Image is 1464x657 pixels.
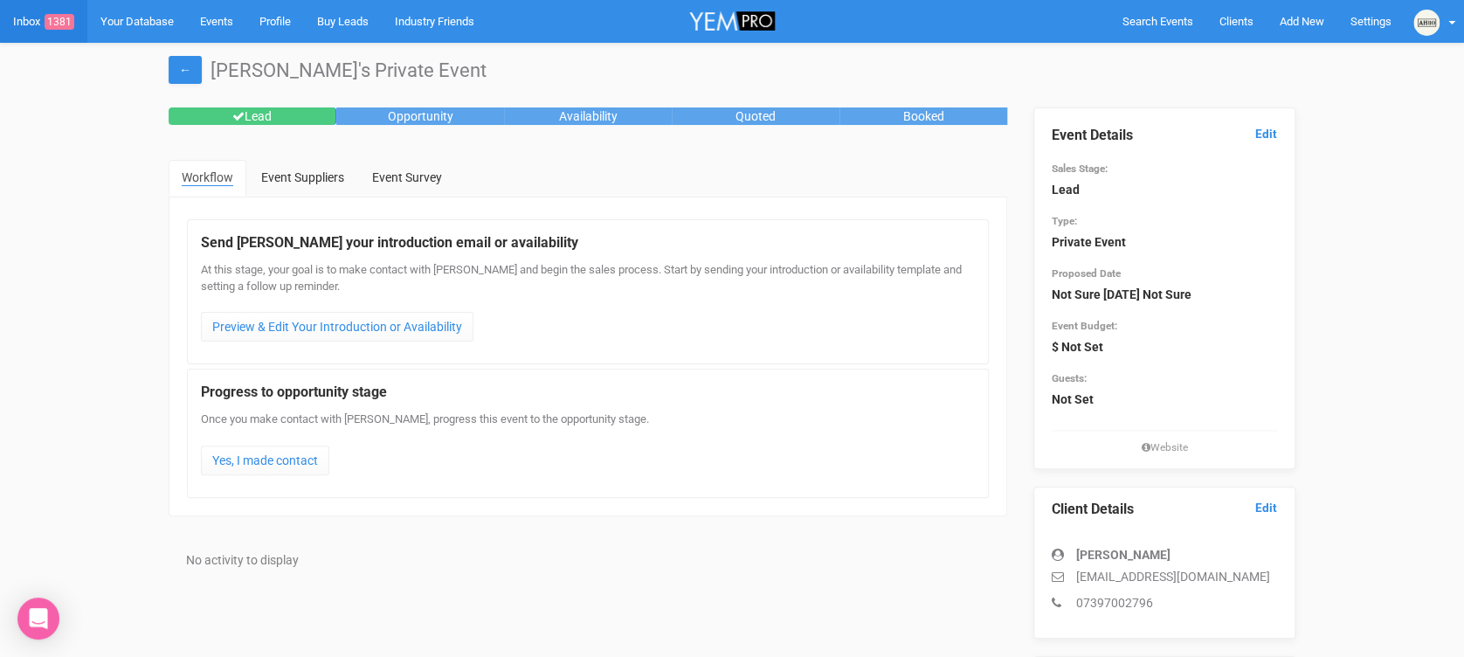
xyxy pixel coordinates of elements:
[1255,500,1277,516] a: Edit
[1052,320,1117,332] small: Event Budget:
[1052,594,1277,612] p: 07397002796
[504,107,672,125] div: Availability
[201,262,975,350] div: At this stage, your goal is to make contact with [PERSON_NAME] and begin the sales process. Start...
[201,411,975,475] div: Once you make contact with [PERSON_NAME], progress this event to the opportunity stage.
[1052,183,1080,197] strong: Lead
[1052,163,1108,175] small: Sales Stage:
[1052,215,1077,227] small: Type:
[1255,126,1277,142] a: Edit
[839,107,1007,125] div: Booked
[45,14,74,30] span: 1381
[1052,340,1103,354] strong: $ Not Set
[1052,267,1121,280] small: Proposed Date
[672,107,839,125] div: Quoted
[169,160,246,197] a: Workflow
[1052,568,1277,585] p: [EMAIL_ADDRESS][DOMAIN_NAME]
[169,107,336,125] div: Lead
[186,551,990,569] div: No activity to display
[1052,287,1191,301] strong: Not Sure [DATE] Not Sure
[1219,15,1253,28] span: Clients
[201,233,975,253] legend: Send [PERSON_NAME] your introduction email or availability
[1052,372,1087,384] small: Guests:
[1413,10,1440,36] img: open-uri20231025-2-1afxnye
[359,160,455,195] a: Event Survey
[201,383,975,403] legend: Progress to opportunity stage
[201,312,473,342] a: Preview & Edit Your Introduction or Availability
[336,107,504,125] div: Opportunity
[1052,440,1277,455] small: Website
[1122,15,1193,28] span: Search Events
[17,598,59,640] div: Open Intercom Messenger
[1052,392,1094,406] strong: Not Set
[248,160,357,195] a: Event Suppliers
[1076,548,1171,562] strong: [PERSON_NAME]
[1052,500,1277,520] legend: Client Details
[201,446,329,475] a: Yes, I made contact
[169,56,202,84] a: ←
[1052,126,1277,146] legend: Event Details
[169,60,1295,81] h1: [PERSON_NAME]'s Private Event
[1280,15,1324,28] span: Add New
[1052,235,1126,249] strong: Private Event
